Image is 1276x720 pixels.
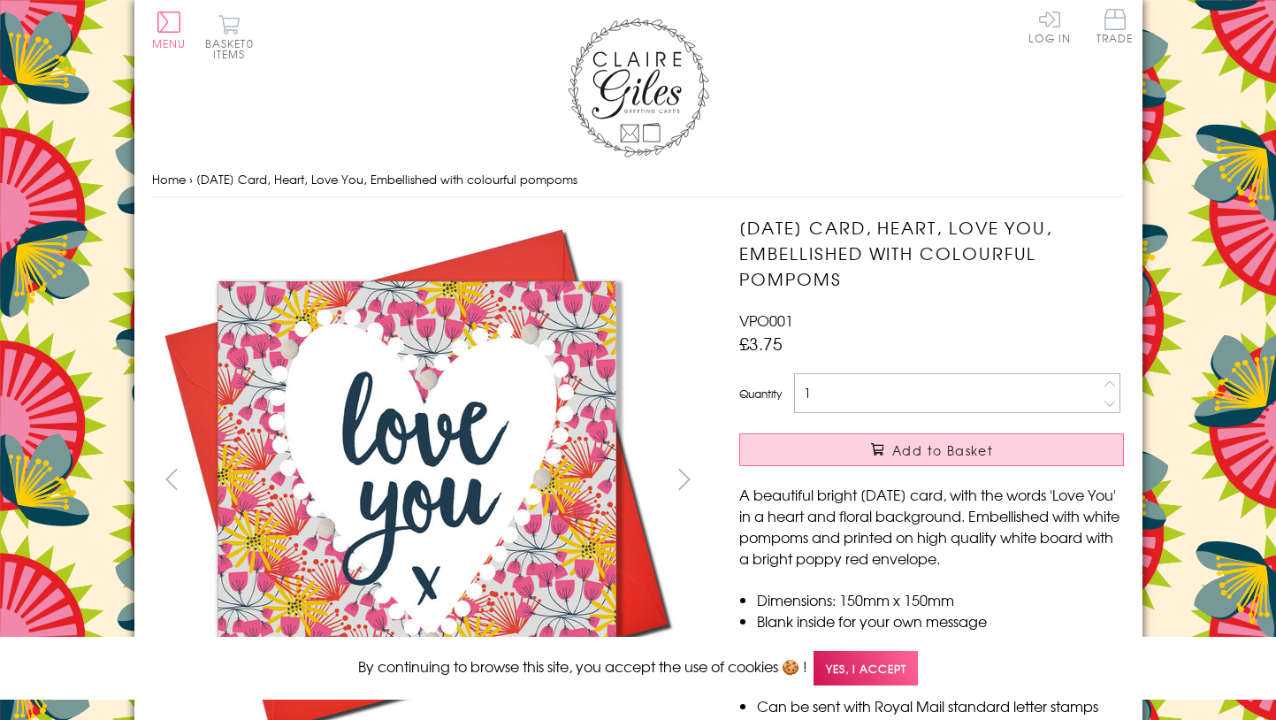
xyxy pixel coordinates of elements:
label: Quantity [739,386,782,402]
h1: [DATE] Card, Heart, Love You, Embellished with colourful pompoms [739,215,1124,291]
span: [DATE] Card, Heart, Love You, Embellished with colourful pompoms [196,171,577,188]
button: Menu [152,11,187,49]
button: Add to Basket [739,433,1124,466]
span: Add to Basket [892,441,993,459]
li: Dimensions: 150mm x 150mm [757,589,1124,610]
li: Can be sent with Royal Mail standard letter stamps [757,695,1124,716]
span: VPO001 [739,310,793,331]
li: Printed in the U.K on quality 350gsm board [757,632,1124,653]
span: Trade [1096,9,1134,43]
a: Log In [1028,9,1071,43]
nav: breadcrumbs [152,162,1125,198]
button: next [664,459,704,499]
span: 0 items [213,35,254,62]
button: Basket0 items [205,14,254,59]
p: A beautiful bright [DATE] card, with the words 'Love You' in a heart and floral background. Embel... [739,484,1124,569]
span: Menu [152,35,187,51]
button: prev [152,459,192,499]
span: Yes, I accept [814,651,918,686]
img: Claire Giles Greetings Cards [568,18,709,157]
span: £3.75 [739,331,783,356]
a: Trade [1096,9,1134,47]
li: Blank inside for your own message [757,610,1124,632]
a: Home [152,171,186,188]
span: › [189,171,193,188]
